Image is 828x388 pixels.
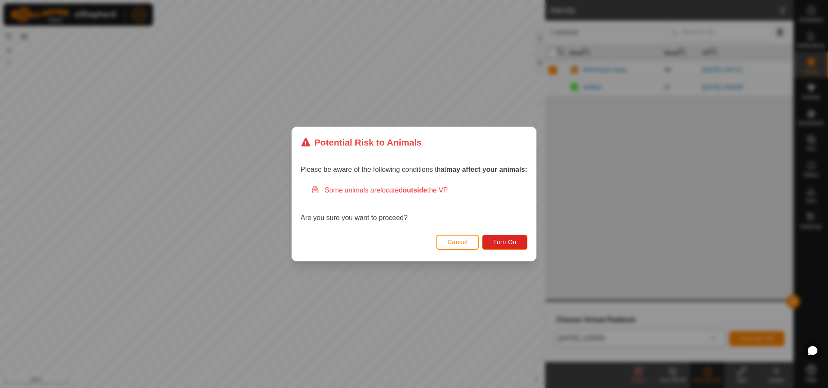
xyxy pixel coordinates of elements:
div: Potential Risk to Animals [301,136,422,149]
div: Are you sure you want to proceed? [301,185,527,223]
span: Turn On [493,239,517,245]
strong: may affect your animals: [446,166,527,173]
button: Cancel [436,235,479,250]
div: Some animals are [311,185,527,196]
button: Turn On [483,235,527,250]
span: Please be aware of the following conditions that [301,166,527,173]
strong: outside [403,186,427,194]
span: Cancel [448,239,468,245]
span: located the VP. [380,186,449,194]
